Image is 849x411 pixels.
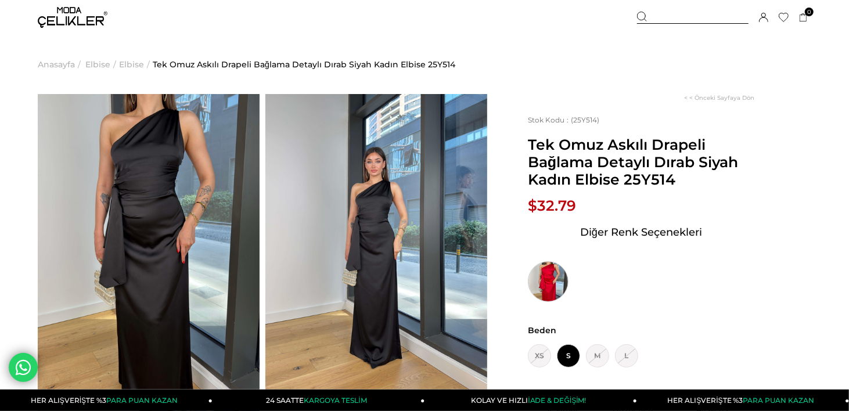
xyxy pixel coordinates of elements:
[528,325,754,336] span: Beden
[85,35,119,94] li: >
[580,223,702,241] span: Diğer Renk Seçenekleri
[586,344,609,367] span: M
[528,344,551,367] span: XS
[528,116,571,124] span: Stok Kodu
[799,13,808,22] a: 0
[38,94,260,390] img: Dırab elbise 25Y514
[528,116,599,124] span: (25Y514)
[38,35,84,94] li: >
[557,344,580,367] span: S
[615,344,638,367] span: L
[528,197,576,214] span: $32.79
[38,7,107,28] img: logo
[119,35,153,94] li: >
[684,94,754,102] a: < < Önceki Sayfaya Dön
[304,396,366,405] span: KARGOYA TESLİM
[528,136,754,188] span: Tek Omuz Askılı Drapeli Bağlama Detaylı Dırab Siyah Kadın Elbise 25Y514
[106,396,178,405] span: PARA PUAN KAZAN
[528,261,569,302] img: Tek Omuz Askılı Drapeli Bağlama Detaylı Dırab Kırmızı Kadın Elbise 25Y514
[38,35,75,94] a: Anasayfa
[153,35,455,94] a: Tek Omuz Askılı Drapeli Bağlama Detaylı Dırab Siyah Kadın Elbise 25Y514
[119,35,144,94] a: Elbise
[85,35,110,94] a: Elbise
[528,396,586,405] span: İADE & DEĞİŞİM!
[805,8,814,16] span: 0
[213,390,425,411] a: 24 SAATTEKARGOYA TESLİM
[265,94,487,390] img: Dırab elbise 25Y514
[424,390,637,411] a: KOLAY VE HIZLIİADE & DEĞİŞİM!
[743,396,815,405] span: PARA PUAN KAZAN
